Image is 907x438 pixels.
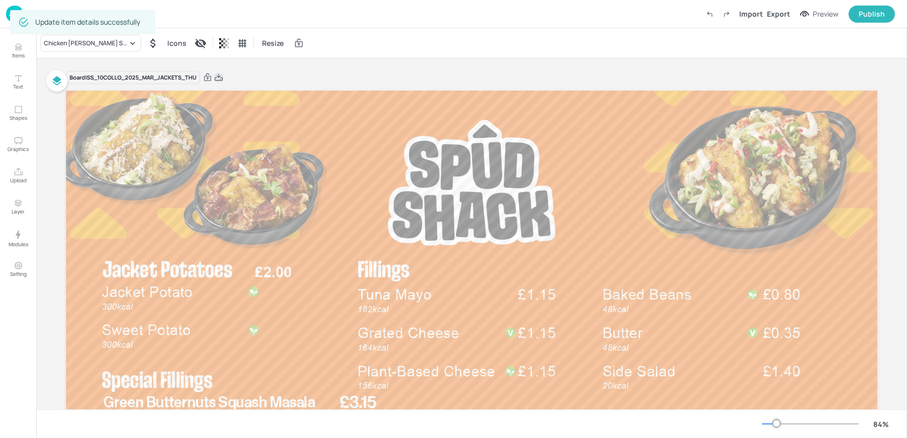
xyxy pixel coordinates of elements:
div: Export [767,9,790,19]
div: Chicken [PERSON_NAME] Stew [44,39,127,48]
div: Import [739,9,763,19]
div: Icons [165,35,188,51]
label: Undo (Ctrl + Z) [701,6,718,23]
div: Update item details successfully [35,13,140,31]
span: £3.15 [340,394,377,411]
div: 84 % [869,419,893,429]
span: Resize [260,38,286,48]
div: Publish [859,9,885,20]
span: Green Butternuts Squash Masala [103,395,315,410]
label: Redo (Ctrl + Y) [718,6,735,23]
div: Hide symbol [145,35,161,51]
button: Preview [794,7,845,22]
img: logo-86c26b7e.jpg [6,6,23,22]
button: Publish [849,6,895,23]
div: Board ISS_10COLLO_2025_MAR_JACKETS_THU [66,71,200,85]
div: Display condition [192,35,209,51]
div: Preview [813,9,838,20]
